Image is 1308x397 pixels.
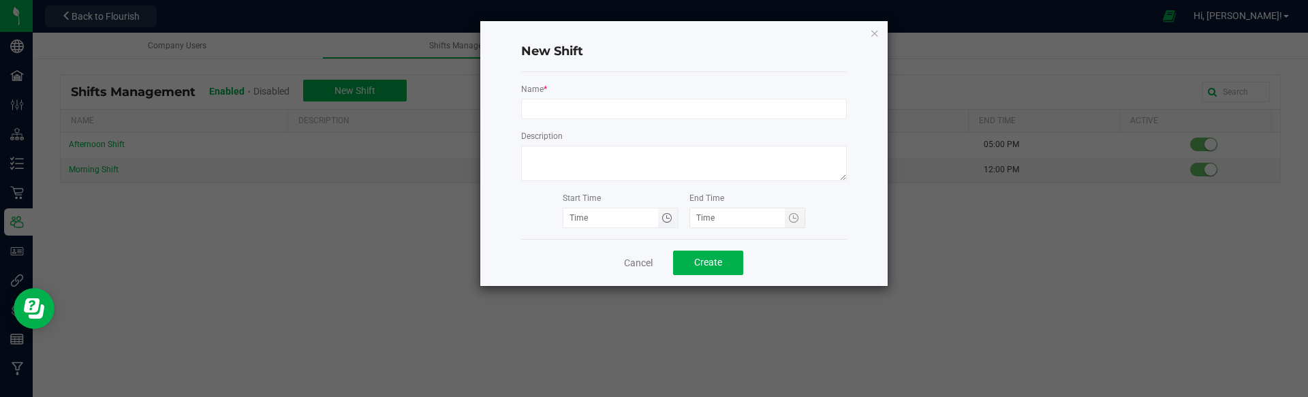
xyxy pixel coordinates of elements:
[563,208,658,227] input: Time
[521,83,847,95] label: Name
[521,43,847,61] h4: New Shift
[689,192,805,204] label: End Time
[521,130,847,142] label: Description
[658,208,678,227] span: Toggle time list
[14,288,54,329] iframe: Resource center
[673,251,743,275] button: Create
[690,208,785,227] input: Time
[694,257,722,268] span: Create
[624,256,653,270] a: Cancel
[563,192,679,204] label: Start Time
[785,208,805,227] span: Toggle time list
